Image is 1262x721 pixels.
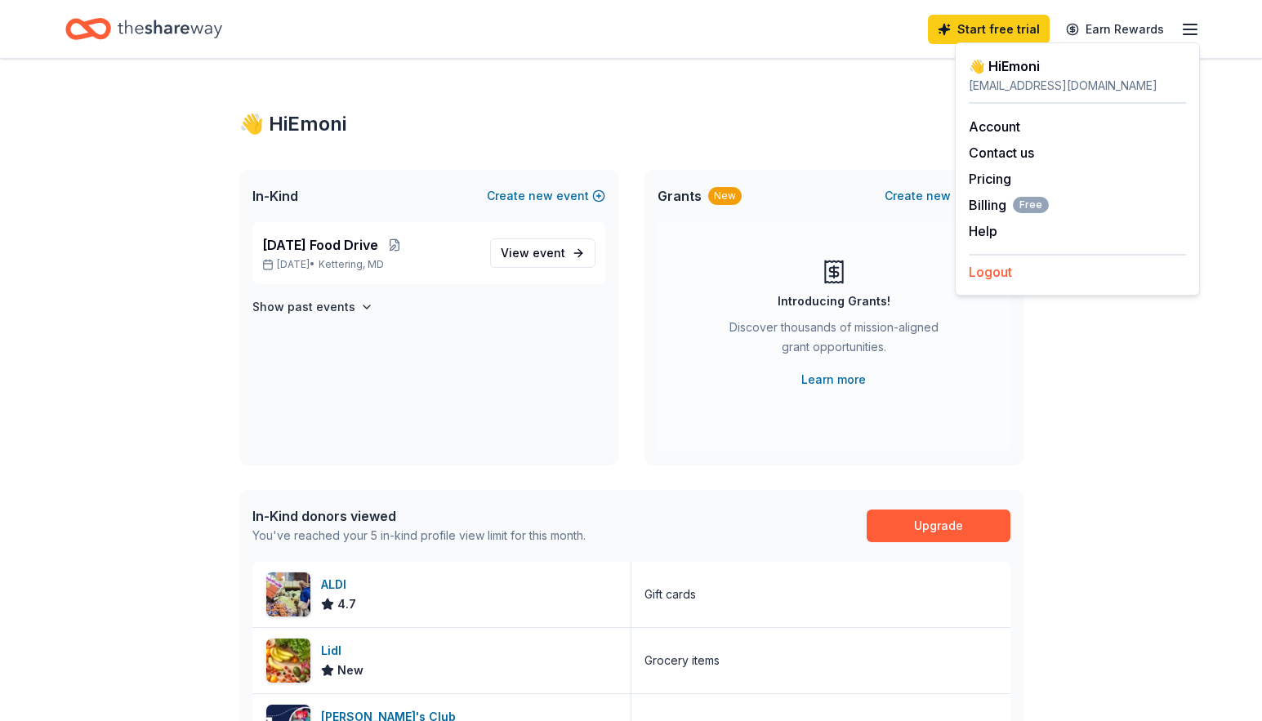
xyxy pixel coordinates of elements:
[969,221,997,241] button: Help
[644,651,720,670] div: Grocery items
[533,246,565,260] span: event
[490,238,595,268] a: View event
[252,506,586,526] div: In-Kind donors viewed
[266,572,310,616] img: Image for ALDI
[321,641,363,661] div: Lidl
[885,186,1010,206] button: Createnewproject
[252,526,586,545] div: You've reached your 5 in-kind profile view limit for this month.
[801,370,866,389] a: Learn more
[969,262,1012,282] button: Logout
[708,187,742,205] div: New
[969,171,1011,187] a: Pricing
[969,76,1186,96] div: [EMAIL_ADDRESS][DOMAIN_NAME]
[252,297,373,317] button: Show past events
[928,15,1050,44] a: Start free trial
[969,195,1049,215] span: Billing
[252,297,355,317] h4: Show past events
[644,585,696,604] div: Gift cards
[65,10,222,48] a: Home
[239,111,1023,137] div: 👋 Hi Emoni
[337,594,356,614] span: 4.7
[252,186,298,206] span: In-Kind
[528,186,553,206] span: new
[867,510,1010,542] a: Upgrade
[1013,197,1049,213] span: Free
[501,243,565,263] span: View
[778,292,890,311] div: Introducing Grants!
[723,318,945,363] div: Discover thousands of mission-aligned grant opportunities.
[487,186,605,206] button: Createnewevent
[319,258,384,271] span: Kettering, MD
[1056,15,1174,44] a: Earn Rewards
[969,195,1049,215] button: BillingFree
[969,143,1034,162] button: Contact us
[262,235,378,255] span: [DATE] Food Drive
[969,56,1186,76] div: 👋 Hi Emoni
[658,186,702,206] span: Grants
[262,258,477,271] p: [DATE] •
[337,661,363,680] span: New
[266,639,310,683] img: Image for Lidl
[321,575,356,594] div: ALDI
[926,186,951,206] span: new
[969,118,1020,135] a: Account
